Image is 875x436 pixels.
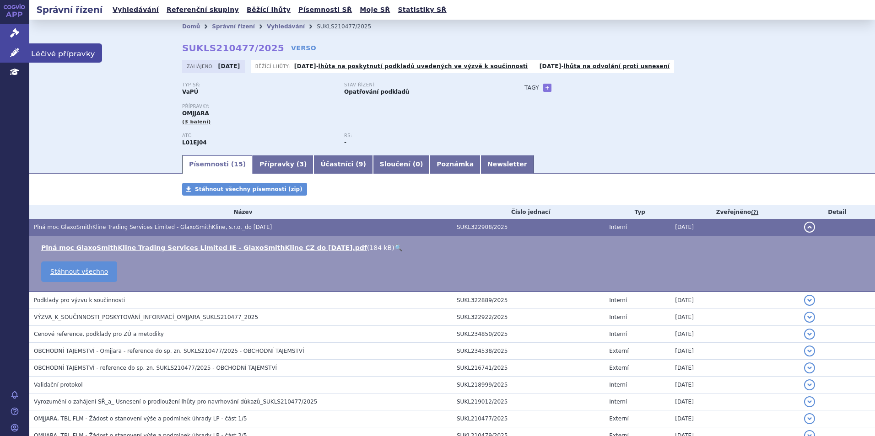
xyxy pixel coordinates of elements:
[182,183,307,196] a: Stáhnout všechny písemnosti (zip)
[799,205,875,219] th: Detail
[187,63,216,70] span: Zahájeno:
[344,139,346,146] strong: -
[182,139,207,146] strong: MOMELOTINIB
[369,244,392,251] span: 184 kB
[344,89,409,95] strong: Opatřování podkladů
[609,399,627,405] span: Interní
[804,396,815,407] button: detail
[609,348,628,354] span: Externí
[540,63,670,70] p: -
[313,155,373,174] a: Účastníci (9)
[34,331,164,337] span: Cenové reference, podklady pro ZÚ a metodiky
[609,297,627,303] span: Interní
[182,82,335,88] p: Typ SŘ:
[670,219,799,236] td: [DATE]
[29,205,452,219] th: Název
[804,222,815,233] button: detail
[609,365,628,371] span: Externí
[670,205,799,219] th: Zveřejněno
[344,82,497,88] p: Stav řízení:
[452,410,605,427] td: SUKL210477/2025
[605,205,670,219] th: Typ
[452,360,605,377] td: SUKL216741/2025
[359,160,363,168] span: 9
[430,155,481,174] a: Poznámka
[234,160,243,168] span: 15
[609,415,628,422] span: Externí
[195,186,302,192] span: Stáhnout všechny písemnosti (zip)
[182,119,211,125] span: (3 balení)
[164,4,242,16] a: Referenční skupiny
[34,224,272,230] span: Plná moc GlaxoSmithKline Trading Services Limited - GlaxoSmithKline, s.r.o._do 28.5.2026
[41,244,367,251] a: Plná moc GlaxoSmithKline Trading Services Limited IE - GlaxoSmithKline CZ do [DATE].pdf
[212,23,255,30] a: Správní řízení
[804,329,815,340] button: detail
[299,160,304,168] span: 3
[452,292,605,309] td: SUKL322889/2025
[452,219,605,236] td: SUKL322908/2025
[344,133,497,138] p: RS:
[524,82,539,93] h3: Tagy
[34,365,277,371] span: OBCHODNÍ TAJEMSTVÍ - reference do sp. zn. SUKLS210477/2025 - OBCHODNÍ TAJEMSTVÍ
[29,43,102,63] span: Léčivé přípravky
[41,261,117,282] a: Stáhnout všechno
[452,377,605,393] td: SUKL218999/2025
[804,312,815,323] button: detail
[609,314,627,320] span: Interní
[395,4,449,16] a: Statistiky SŘ
[34,382,83,388] span: Validační protokol
[182,155,253,174] a: Písemnosti (15)
[609,382,627,388] span: Interní
[182,133,335,138] p: ATC:
[319,63,528,69] a: lhůta na poskytnutí podkladů uvedených ve výzvě k součinnosti
[41,243,866,252] li: ( )
[267,23,305,30] a: Vyhledávání
[244,4,293,16] a: Běžící lhůty
[452,309,605,326] td: SUKL322922/2025
[182,23,200,30] a: Domů
[540,63,562,69] strong: [DATE]
[452,343,605,360] td: SUKL234538/2025
[670,377,799,393] td: [DATE]
[543,84,551,92] a: +
[804,413,815,424] button: detail
[670,360,799,377] td: [DATE]
[357,4,393,16] a: Moje SŘ
[110,4,162,16] a: Vyhledávání
[609,224,627,230] span: Interní
[804,379,815,390] button: detail
[34,297,125,303] span: Podklady pro výzvu k součinnosti
[34,314,258,320] span: VÝZVA_K_SOUČINNOSTI_POSKYTOVÁNÍ_INFORMACÍ_OMJJARA_SUKLS210477_2025
[294,63,528,70] p: -
[416,160,420,168] span: 0
[291,43,316,53] a: VERSO
[670,410,799,427] td: [DATE]
[394,244,402,251] a: 🔍
[670,326,799,343] td: [DATE]
[182,89,198,95] strong: VaPÚ
[670,343,799,360] td: [DATE]
[804,295,815,306] button: detail
[34,399,317,405] span: Vyrozumění o zahájení SŘ_a_ Usnesení o prodloužení lhůty pro navrhování důkazů_SUKLS210477/2025
[373,155,430,174] a: Sloučení (0)
[29,3,110,16] h2: Správní řízení
[182,104,506,109] p: Přípravky:
[751,209,758,216] abbr: (?)
[609,331,627,337] span: Interní
[218,63,240,69] strong: [DATE]
[255,63,292,70] span: Běžící lhůty:
[670,309,799,326] td: [DATE]
[34,415,247,422] span: OMJJARA, TBL FLM - Žádost o stanovení výše a podmínek úhrady LP - část 1/5
[296,4,355,16] a: Písemnosti SŘ
[452,393,605,410] td: SUKL219012/2025
[253,155,313,174] a: Přípravky (3)
[317,20,383,33] li: SUKLS210477/2025
[294,63,316,69] strong: [DATE]
[804,362,815,373] button: detail
[670,393,799,410] td: [DATE]
[670,292,799,309] td: [DATE]
[182,110,209,117] span: OMJJARA
[804,346,815,356] button: detail
[452,326,605,343] td: SUKL234850/2025
[481,155,534,174] a: Newsletter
